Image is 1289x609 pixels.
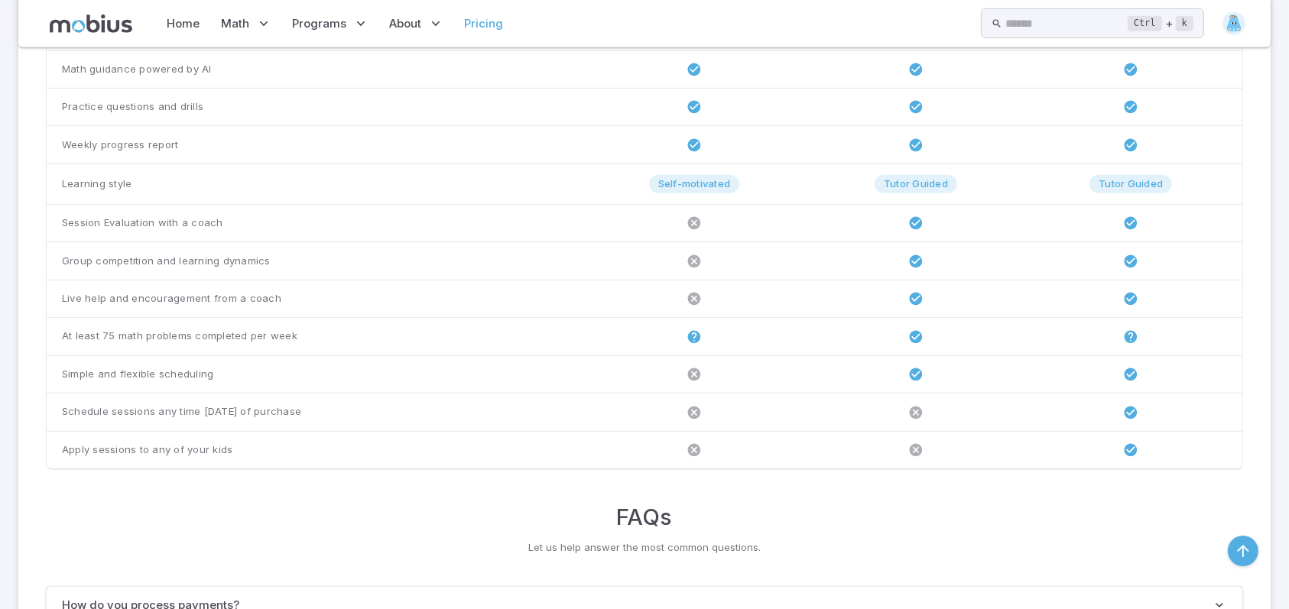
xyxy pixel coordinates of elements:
[47,431,580,468] td: Apply sessions to any of your kids
[47,50,580,88] td: Math guidance powered by AI
[47,88,580,125] td: Practice questions and drills
[293,15,347,32] span: Programs
[1089,179,1172,189] span: Tutor Guided
[460,6,508,41] a: Pricing
[47,318,580,355] td: At least 75 math problems completed per week
[222,15,250,32] span: Math
[47,204,580,241] td: Session Evaluation with a coach
[46,500,1243,534] h3: FAQs
[47,355,580,393] td: Simple and flexible scheduling
[46,540,1243,556] p: Let us help answer the most common questions.
[1128,15,1193,33] div: +
[390,15,422,32] span: About
[1222,12,1245,35] img: trapezoid.svg
[47,164,580,204] td: Learning style
[1176,16,1193,31] kbd: k
[649,179,740,189] span: Self-motivated
[47,280,580,317] td: Live help and encouragement from a coach
[875,179,957,189] span: Tutor Guided
[1128,16,1162,31] kbd: Ctrl
[163,6,205,41] a: Home
[47,126,580,164] td: Weekly progress report
[47,394,580,431] td: Schedule sessions any time [DATE] of purchase
[47,242,580,280] td: Group competition and learning dynamics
